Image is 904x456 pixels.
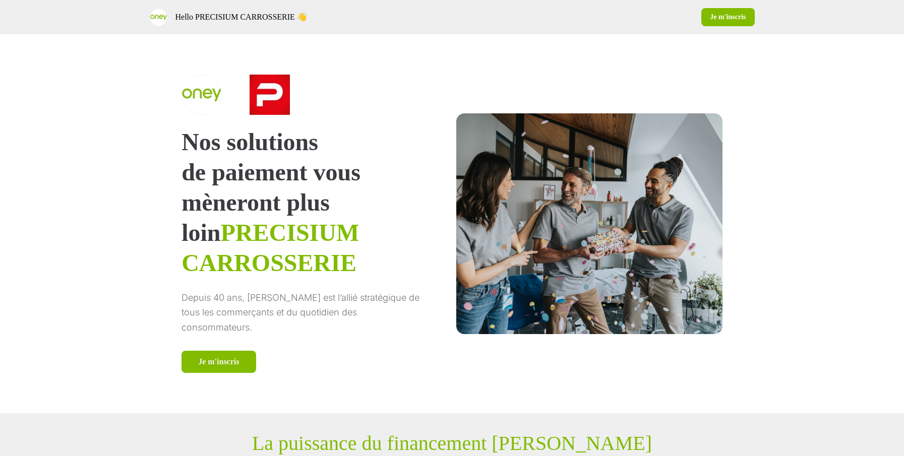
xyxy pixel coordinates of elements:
[182,157,428,187] p: de paiement vous
[182,187,428,278] p: mèneront plus loin
[182,351,256,373] a: Je m'inscris
[182,127,428,157] p: Nos solutions
[252,431,652,455] p: La puissance du financement [PERSON_NAME]
[701,8,754,26] a: Je m'inscris
[175,11,307,23] p: Hello PRECISIUM CARROSSERIE 👋
[182,219,359,276] span: PRECISIUM CARROSSERIE
[182,290,428,335] p: Depuis 40 ans, [PERSON_NAME] est l’allié stratégique de tous les commerçants et du quotidien des ...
